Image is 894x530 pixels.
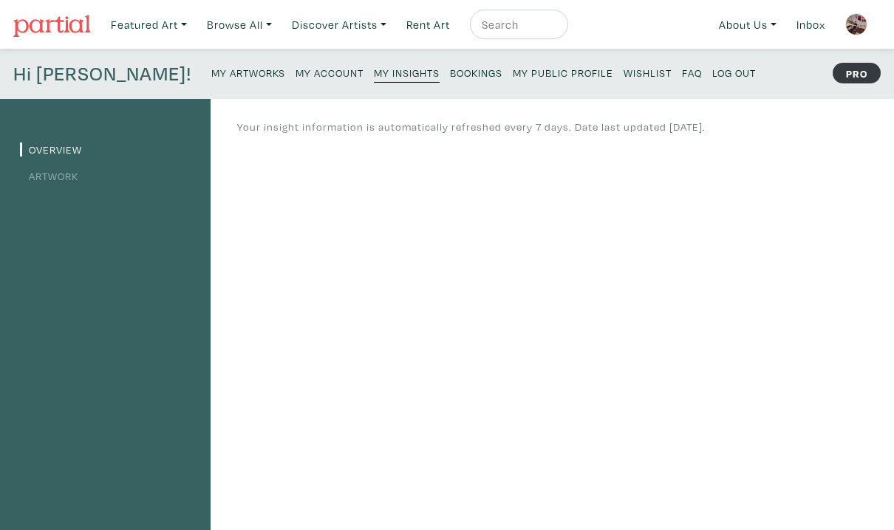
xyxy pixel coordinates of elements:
a: Inbox [790,10,832,40]
a: Browse All [200,10,279,40]
a: FAQ [682,62,702,82]
a: My Public Profile [513,62,613,82]
a: Discover Artists [285,10,393,40]
small: Log Out [712,66,756,80]
a: Wishlist [624,62,672,82]
strong: PRO [833,63,881,83]
a: Featured Art [104,10,194,40]
small: My Account [296,66,364,80]
a: My Insights [374,62,440,83]
small: Bookings [450,66,502,80]
a: Artwork [20,169,78,183]
a: About Us [712,10,783,40]
small: My Insights [374,66,440,80]
small: Wishlist [624,66,672,80]
a: My Artworks [211,62,285,82]
a: Bookings [450,62,502,82]
a: My Account [296,62,364,82]
a: Rent Art [400,10,457,40]
a: Overview [20,142,82,156]
p: Your insight information is automatically refreshed every 7 days. Date last updated [DATE]. [237,119,706,135]
small: My Public Profile [513,66,613,80]
a: Log Out [712,62,756,82]
small: My Artworks [211,66,285,80]
input: Search [480,16,554,34]
img: phpThumb.php [845,13,867,35]
h4: Hi [PERSON_NAME]! [13,62,191,86]
small: FAQ [682,66,702,80]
